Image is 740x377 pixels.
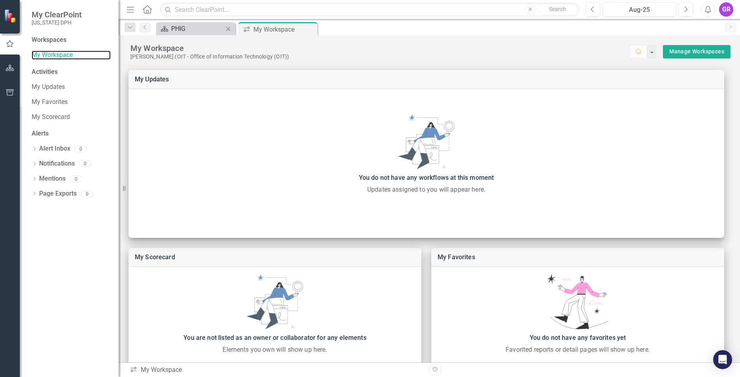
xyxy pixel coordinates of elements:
a: PHIG [158,24,223,34]
a: Mentions [39,174,66,183]
a: My Updates [135,75,169,83]
div: Workspaces [32,36,66,45]
a: My Workspace [32,51,111,60]
span: My ClearPoint [32,10,82,19]
div: My Workspace [130,43,630,53]
a: Manage Workspaces [669,47,724,57]
a: My Scorecard [135,253,175,261]
div: Elements you own will show up here. [132,345,417,354]
a: Alert Inbox [39,144,70,153]
a: My Scorecard [32,113,111,122]
div: Favorited reports or detail pages will show up here. [435,345,720,354]
a: Notifications [39,159,75,168]
div: [PERSON_NAME] (OIT - Office of Information Technology (OIT)) [130,53,630,60]
div: 0 [81,190,93,197]
div: split button [663,45,731,58]
div: You are not listed as an owner or collaborator for any elements [132,332,417,343]
small: [US_STATE] DPH [32,19,82,26]
button: Manage Workspaces [663,45,731,58]
a: My Updates [32,83,111,92]
div: My Workspace [130,366,423,375]
input: Search ClearPoint... [160,3,580,17]
div: Open Intercom Messenger [713,350,732,369]
div: Aug-25 [605,5,674,15]
a: Page Exports [39,189,77,198]
a: My Favorites [32,98,111,107]
div: 0 [70,175,82,182]
button: GR [719,2,733,17]
div: You do not have any favorites yet [435,332,720,343]
span: Search [549,6,566,12]
button: Aug-25 [602,2,676,17]
div: You do not have any workflows at this moment [132,172,720,183]
div: My Workspace [253,25,315,34]
img: ClearPoint Strategy [4,9,18,23]
div: Activities [32,68,111,77]
div: 0 [79,160,91,167]
div: Alerts [32,129,111,138]
div: 0 [74,145,87,152]
div: Updates assigned to you will appear here. [132,185,720,194]
button: Search [538,4,578,15]
a: My Favorites [438,253,475,261]
div: PHIG [171,24,223,34]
